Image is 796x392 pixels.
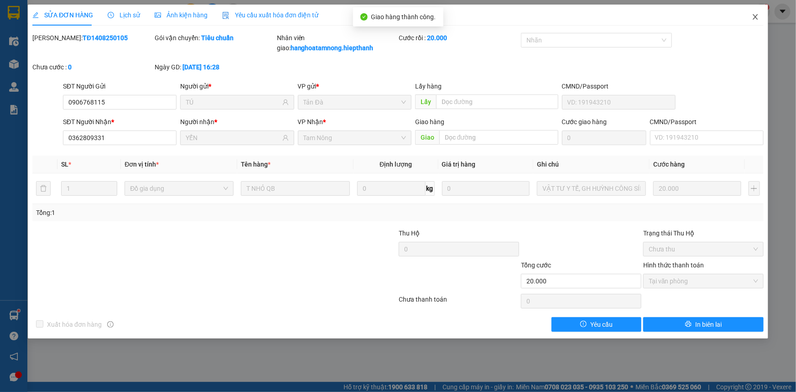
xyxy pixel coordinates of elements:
[180,81,294,91] div: Người gửi
[291,44,374,52] b: hanghoatamnong.hiepthanh
[32,12,39,18] span: edit
[298,118,323,125] span: VP Nhận
[415,83,442,90] span: Lấy hàng
[749,181,760,196] button: plus
[222,11,318,19] span: Yêu cầu xuất hóa đơn điện tử
[63,81,177,91] div: SĐT Người Gửi
[180,117,294,127] div: Người nhận
[442,161,476,168] span: Giá trị hàng
[277,33,397,53] div: Nhân viên giao:
[590,319,613,329] span: Yêu cầu
[36,181,51,196] button: delete
[108,12,114,18] span: clock-circle
[562,95,676,110] input: VD: 191943210
[186,97,280,107] input: Tên người gửi
[155,62,275,72] div: Ngày GD:
[68,63,72,71] b: 0
[562,118,607,125] label: Cước giao hàng
[537,181,646,196] input: Ghi Chú
[436,94,558,109] input: Dọc đường
[83,34,128,42] b: TĐ1408250105
[427,34,447,42] b: 20.000
[653,181,741,196] input: 0
[298,81,411,91] div: VP gửi
[36,208,307,218] div: Tổng: 1
[562,81,676,91] div: CMND/Passport
[442,181,530,196] input: 0
[649,274,758,288] span: Tại văn phòng
[752,13,759,21] span: close
[61,161,68,168] span: SL
[303,131,406,145] span: Tam Nông
[32,33,153,43] div: [PERSON_NAME]:
[32,62,153,72] div: Chưa cước :
[580,321,587,328] span: exclamation-circle
[63,117,177,127] div: SĐT Người Nhận
[426,181,435,196] span: kg
[182,63,219,71] b: [DATE] 16:28
[360,13,368,21] span: check-circle
[643,317,764,332] button: printerIn biên lai
[282,99,289,105] span: user
[415,130,439,145] span: Giao
[282,135,289,141] span: user
[685,321,692,328] span: printer
[415,118,444,125] span: Giao hàng
[222,12,229,19] img: icon
[398,294,520,310] div: Chưa thanh toán
[650,117,764,127] div: CMND/Passport
[399,230,420,237] span: Thu Hộ
[155,12,161,18] span: picture
[241,161,271,168] span: Tên hàng
[186,133,280,143] input: Tên người nhận
[399,33,519,43] div: Cước rồi :
[695,319,722,329] span: In biên lai
[125,161,159,168] span: Đơn vị tính
[241,181,350,196] input: VD: Bàn, Ghế
[743,5,768,30] button: Close
[43,319,105,329] span: Xuất hóa đơn hàng
[562,131,646,145] input: Cước giao hàng
[415,94,436,109] span: Lấy
[303,95,406,109] span: Tản Đà
[643,228,764,238] div: Trạng thái Thu Hộ
[155,11,208,19] span: Ảnh kiện hàng
[521,261,551,269] span: Tổng cước
[439,130,558,145] input: Dọc đường
[649,242,758,256] span: Chưa thu
[107,321,114,328] span: info-circle
[155,33,275,43] div: Gói vận chuyển:
[371,13,436,21] span: Giao hàng thành công.
[380,161,412,168] span: Định lượng
[653,161,685,168] span: Cước hàng
[201,34,234,42] b: Tiêu chuẩn
[551,317,641,332] button: exclamation-circleYêu cầu
[130,182,228,195] span: Đồ gia dụng
[533,156,650,173] th: Ghi chú
[108,11,140,19] span: Lịch sử
[32,11,93,19] span: SỬA ĐƠN HÀNG
[643,261,704,269] label: Hình thức thanh toán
